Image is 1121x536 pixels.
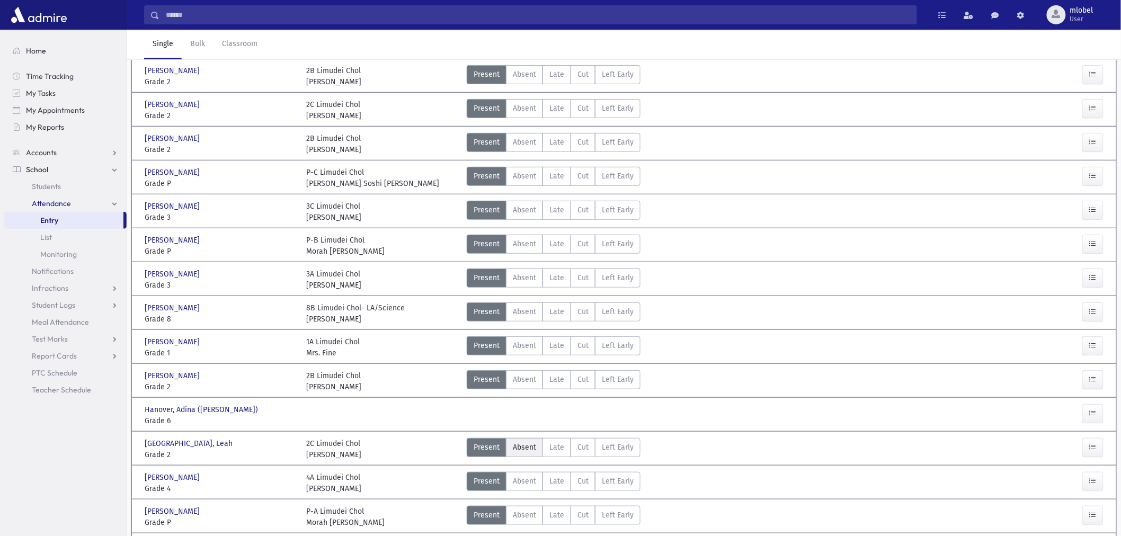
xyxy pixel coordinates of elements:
span: Grade 4 [145,483,296,494]
span: Infractions [32,283,68,293]
span: Left Early [602,510,634,521]
span: Grade 6 [145,415,296,426]
span: [PERSON_NAME] [145,370,202,381]
span: Left Early [602,476,634,487]
span: Home [26,46,46,56]
span: [PERSON_NAME] [145,65,202,76]
a: My Appointments [4,102,127,119]
span: Left Early [602,69,634,80]
span: Present [474,340,500,351]
div: AttTypes [467,269,640,291]
div: AttTypes [467,201,640,223]
span: Attendance [32,199,71,208]
a: Report Cards [4,347,127,364]
span: [GEOGRAPHIC_DATA], Leah [145,438,235,449]
div: AttTypes [467,506,640,528]
span: Left Early [602,137,634,148]
span: School [26,165,48,174]
a: My Reports [4,119,127,136]
span: Left Early [602,204,634,216]
span: Absent [513,306,536,317]
span: Late [549,340,564,351]
span: Grade P [145,246,296,257]
a: My Tasks [4,85,127,102]
span: Left Early [602,340,634,351]
span: Grade 2 [145,144,296,155]
span: Cut [577,171,589,182]
span: Cut [577,69,589,80]
span: Absent [513,272,536,283]
span: [PERSON_NAME] [145,235,202,246]
div: AttTypes [467,235,640,257]
span: Late [549,69,564,80]
span: Absent [513,137,536,148]
span: Students [32,182,61,191]
span: Cut [577,340,589,351]
div: 2B Limudei Chol [PERSON_NAME] [306,65,361,87]
span: Absent [513,69,536,80]
span: Student Logs [32,300,75,310]
a: Accounts [4,144,127,161]
div: 4A Limudei Chol [PERSON_NAME] [306,472,361,494]
div: AttTypes [467,99,640,121]
span: Left Early [602,238,634,249]
span: List [40,233,52,242]
span: [PERSON_NAME] [145,269,202,280]
a: Monitoring [4,246,127,263]
div: 3C Limudei Chol [PERSON_NAME] [306,201,361,223]
span: [PERSON_NAME] [145,506,202,517]
span: Cut [577,137,589,148]
div: AttTypes [467,133,640,155]
span: Present [474,510,500,521]
span: Teacher Schedule [32,385,91,395]
span: Grade 1 [145,347,296,359]
div: 2B Limudei Chol [PERSON_NAME] [306,370,361,392]
span: Present [474,204,500,216]
span: [PERSON_NAME] [145,472,202,483]
span: Absent [513,510,536,521]
a: Home [4,42,127,59]
span: Late [549,103,564,114]
a: Students [4,178,127,195]
span: Present [474,442,500,453]
div: 1A Limudei Chol Mrs. Fine [306,336,360,359]
span: Present [474,69,500,80]
span: mlobel [1070,6,1093,15]
span: Absent [513,374,536,385]
span: Absent [513,103,536,114]
div: AttTypes [467,438,640,460]
span: My Reports [26,122,64,132]
span: [PERSON_NAME] [145,133,202,144]
span: Present [474,272,500,283]
span: Grade 3 [145,280,296,291]
span: [PERSON_NAME] [145,167,202,178]
a: PTC Schedule [4,364,127,381]
span: Late [549,204,564,216]
span: Left Early [602,442,634,453]
a: Single [144,30,182,59]
span: My Tasks [26,88,56,98]
span: Present [474,137,500,148]
div: P-B Limudei Chol Morah [PERSON_NAME] [306,235,385,257]
div: AttTypes [467,65,640,87]
a: School [4,161,127,178]
div: P-C Limudei Chol [PERSON_NAME] Soshi [PERSON_NAME] [306,167,439,189]
span: Cut [577,103,589,114]
a: Student Logs [4,297,127,314]
span: Late [549,442,564,453]
div: 8B Limudei Chol- LA/Science [PERSON_NAME] [306,302,405,325]
input: Search [159,5,917,24]
span: Present [474,171,500,182]
span: Present [474,238,500,249]
span: Late [549,306,564,317]
span: PTC Schedule [32,368,77,378]
a: Meal Attendance [4,314,127,330]
span: Cut [577,204,589,216]
span: [PERSON_NAME] [145,336,202,347]
span: Left Early [602,374,634,385]
span: Grade 8 [145,314,296,325]
div: 2B Limudei Chol [PERSON_NAME] [306,133,361,155]
span: Absent [513,238,536,249]
a: Attendance [4,195,127,212]
span: Absent [513,171,536,182]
